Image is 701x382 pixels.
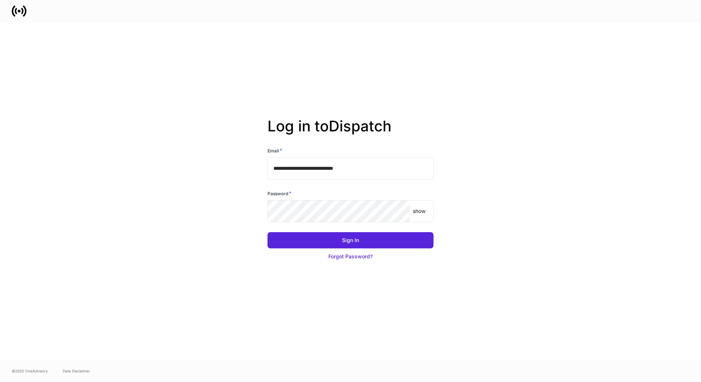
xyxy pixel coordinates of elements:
[267,232,434,248] button: Sign In
[267,117,434,147] h2: Log in to Dispatch
[413,207,425,215] p: show
[12,368,48,374] span: © 2025 OneAdvisory
[63,368,90,374] a: Data Disclaimer
[267,190,291,197] h6: Password
[328,253,373,260] div: Forgot Password?
[267,147,282,154] h6: Email
[342,237,359,244] div: Sign In
[267,248,434,265] button: Forgot Password?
